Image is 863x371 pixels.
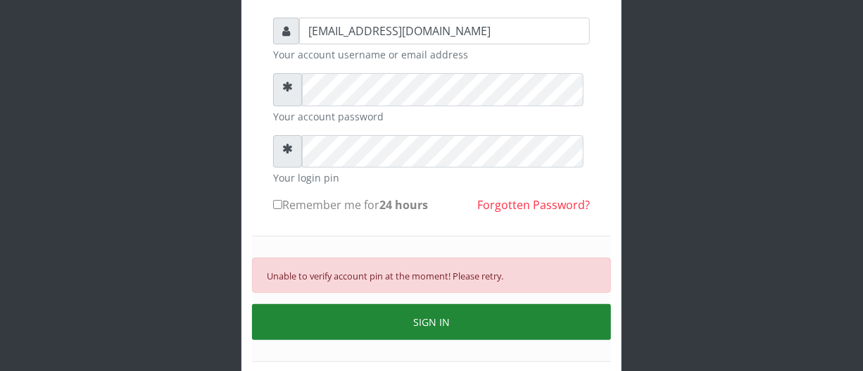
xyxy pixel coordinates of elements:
small: Your login pin [273,170,590,185]
b: 24 hours [379,197,428,213]
small: Unable to verify account pin at the moment! Please retry. [267,270,503,282]
a: Forgotten Password? [477,197,590,213]
small: Your account password [273,109,590,124]
input: Remember me for24 hours [273,200,282,209]
small: Your account username or email address [273,47,590,62]
label: Remember me for [273,196,428,213]
button: SIGN IN [252,304,611,340]
input: Username or email address [299,18,590,44]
